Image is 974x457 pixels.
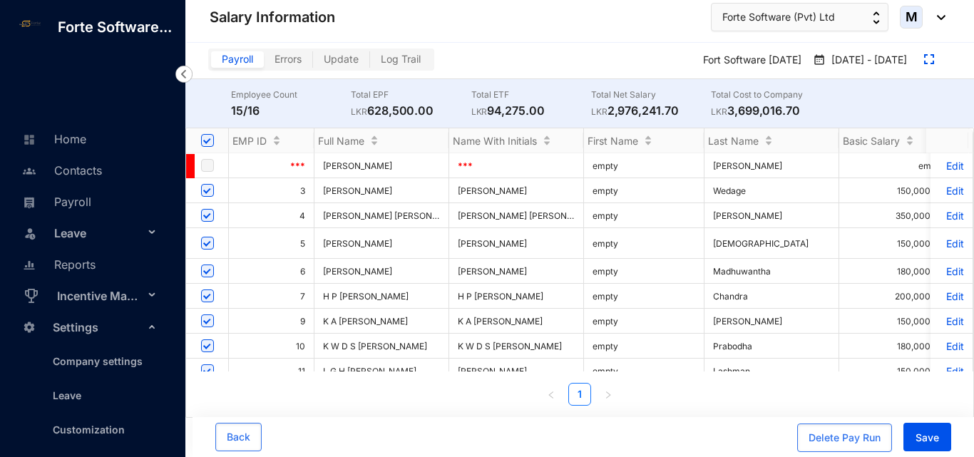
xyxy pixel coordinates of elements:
a: Edit [939,210,964,222]
span: Name With Initials [453,135,537,147]
p: 94,275.00 [471,102,591,119]
td: empty [584,203,704,228]
p: Edit [939,185,964,197]
td: empty [584,153,704,178]
p: Fort Software [DATE] [692,48,807,73]
img: payroll-unselected.b590312f920e76f0c668.svg [23,196,36,209]
td: 7 [229,284,314,309]
span: Settings [53,313,144,342]
img: dropdown-black.8e83cc76930a90b1a4fdb6d089b7bf3a.svg [930,15,945,20]
a: Edit [939,365,964,377]
td: Wedage [704,178,839,203]
p: 3,699,016.70 [711,102,831,119]
a: Reports [19,257,96,272]
a: Edit [939,290,964,302]
span: Errors [275,53,302,65]
td: 180,000.00 [839,334,953,359]
img: expand.44ba77930b780aef2317a7ddddf64422.svg [924,54,934,64]
span: First Name [588,135,638,147]
li: Payroll [11,185,168,217]
a: Edit [939,340,964,352]
span: Update [324,53,359,65]
td: 4 [229,203,314,228]
a: 1 [569,384,590,405]
span: Leave [54,219,144,247]
span: right [604,391,612,399]
p: LKR [591,105,608,119]
li: Previous Page [540,383,563,406]
p: LKR [351,105,367,119]
span: K W D S [PERSON_NAME] [323,341,440,351]
th: First Name [584,128,704,153]
td: empty [584,259,704,284]
td: Madhuwantha [704,259,839,284]
td: empty [584,334,704,359]
span: Log Trail [381,53,421,65]
p: 2,976,241.70 [591,102,711,119]
a: Contacts [19,163,102,178]
td: 150,000.00 [839,309,953,334]
li: Reports [11,248,168,279]
td: [DEMOGRAPHIC_DATA] [704,228,839,259]
td: empty [839,153,953,178]
td: K A [PERSON_NAME] [449,309,584,334]
td: empty [584,178,704,203]
td: H P [PERSON_NAME] [449,284,584,309]
a: Payroll [19,195,91,209]
td: empty [584,309,704,334]
td: Chandra [704,284,839,309]
span: [PERSON_NAME] [323,185,440,196]
img: leave-unselected.2934df6273408c3f84d9.svg [23,226,37,240]
span: L G H [PERSON_NAME] [323,366,416,376]
td: 180,000.00 [839,259,953,284]
th: Full Name [314,128,449,153]
th: Name With Initials [449,128,584,153]
img: nav-icon-left.19a07721e4dec06a274f6d07517f07b7.svg [175,66,193,83]
td: 150,000.00 [839,178,953,203]
td: [PERSON_NAME] [449,259,584,284]
span: M [906,11,918,24]
td: [PERSON_NAME] [704,153,839,178]
button: Delete Pay Run [797,423,892,452]
p: [DATE] - [DATE] [826,53,907,68]
a: Edit [939,237,964,250]
td: 350,000.00 [839,203,953,228]
span: Back [227,430,250,444]
p: Total Cost to Company [711,88,831,102]
button: Back [215,423,262,451]
a: Edit [939,315,964,327]
span: H P [PERSON_NAME] [323,291,440,302]
th: EMP ID [229,128,314,153]
img: payroll-calender.2a2848c9e82147e90922403bdc96c587.svg [813,53,826,67]
img: report-unselected.e6a6b4230fc7da01f883.svg [23,259,36,272]
p: LKR [711,105,727,119]
td: 200,000.00 [839,284,953,309]
td: [PERSON_NAME] [449,228,584,259]
span: Full Name [318,135,364,147]
p: Salary Information [210,7,335,27]
a: Customization [41,423,125,436]
span: Payroll [222,53,253,65]
p: LKR [471,105,488,119]
span: EMP ID [232,135,267,147]
p: Edit [939,160,964,172]
span: Forte Software (Pvt) Ltd [722,9,835,25]
td: 6 [229,259,314,284]
img: award_outlined.f30b2bda3bf6ea1bf3dd.svg [23,287,40,304]
span: Last Name [708,135,759,147]
p: 628,500.00 [351,102,471,119]
td: Prabodha [704,334,839,359]
td: 10 [229,334,314,359]
a: Edit [939,265,964,277]
td: 11 [229,359,314,384]
button: Save [903,423,951,451]
span: K A [PERSON_NAME] [323,316,440,327]
span: Save [916,431,939,445]
td: 150,000.00 [839,228,953,259]
img: people-unselected.118708e94b43a90eceab.svg [23,165,36,178]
